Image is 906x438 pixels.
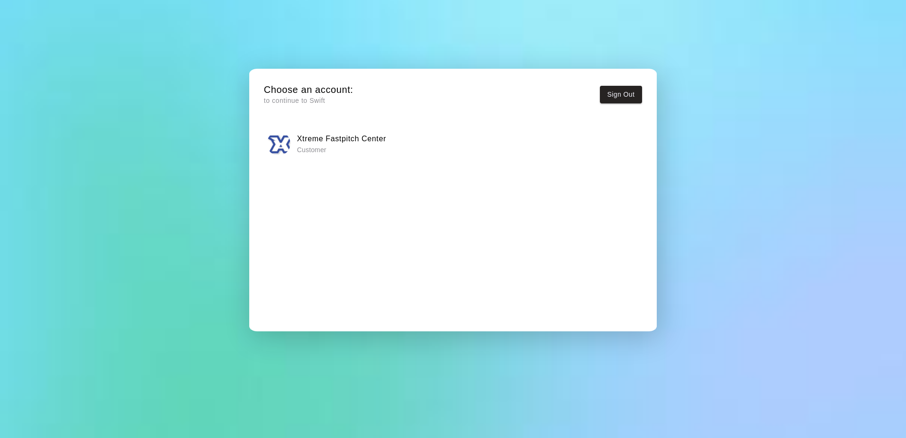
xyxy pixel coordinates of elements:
[264,128,642,158] button: Xtreme Fastpitch CenterXtreme Fastpitch Center Customer
[264,96,353,106] p: to continue to Swift
[600,86,643,103] button: Sign Out
[297,145,386,155] p: Customer
[297,133,386,145] h6: Xtreme Fastpitch Center
[264,83,353,96] h5: Choose an account:
[267,132,290,155] img: Xtreme Fastpitch Center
